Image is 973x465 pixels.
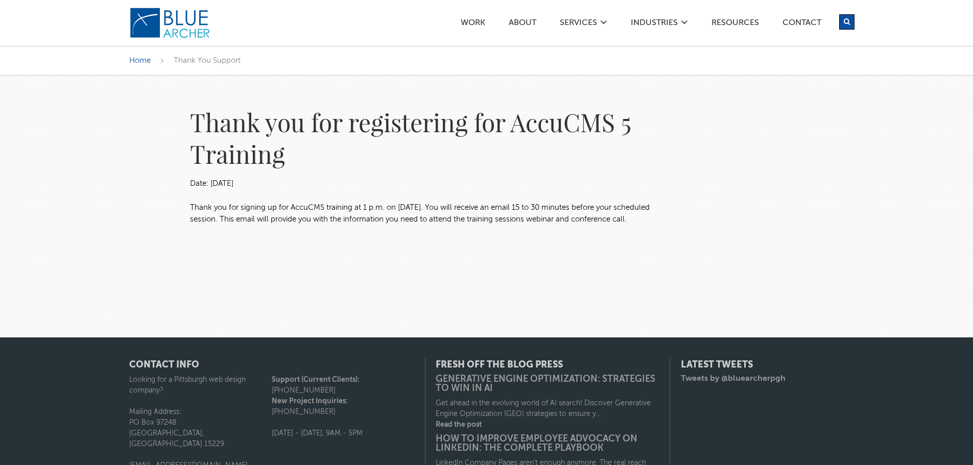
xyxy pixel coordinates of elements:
a: Industries [630,19,678,30]
h1: Thank you for registering for AccuCMS 5 Training [190,106,660,170]
a: ABOUT [508,19,537,30]
a: Tweets by @bluearcherpgh [681,375,786,383]
strong: Support (Current Clients): [272,376,360,383]
a: Generative Engine Optimization: Strategies to Win in AI [436,375,660,393]
a: Resources [711,19,760,30]
h4: Latest Tweets [681,360,844,370]
p: Mailing Address: PO Box 97248 [GEOGRAPHIC_DATA], [GEOGRAPHIC_DATA] 15229 [129,407,272,450]
h4: CONTACT INFO [129,360,415,370]
a: Work [460,19,486,30]
span: Thank You Support [174,57,241,64]
p: [DATE] - [DATE], 9AM - 5PM [272,428,415,439]
p: Get ahead in the evolving world of AI search! Discover Generative Engine Optimization (GEO) strat... [436,398,660,420]
a: How to Improve Employee Advocacy on LinkedIn: The Complete Playbook [436,434,660,453]
a: SERVICES [559,19,598,30]
p: [PHONE_NUMBER] [272,396,415,418]
strong: New Project Inquiries: [272,398,348,405]
a: Home [129,57,151,64]
p: Date: [DATE] [190,178,660,190]
h4: Fresh Off the Blog Press [436,360,660,370]
p: Looking for a Pittsburgh web design company? [129,375,272,396]
a: Read the post [436,420,660,430]
img: Blue Archer Logo [129,7,211,39]
p: [PHONE_NUMBER] [272,375,415,396]
a: Contact [782,19,822,30]
p: ​Thank you for signing up for AccuCMS training at 1 p.m. on [DATE]. You will receive an email 15 ... [190,202,660,225]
